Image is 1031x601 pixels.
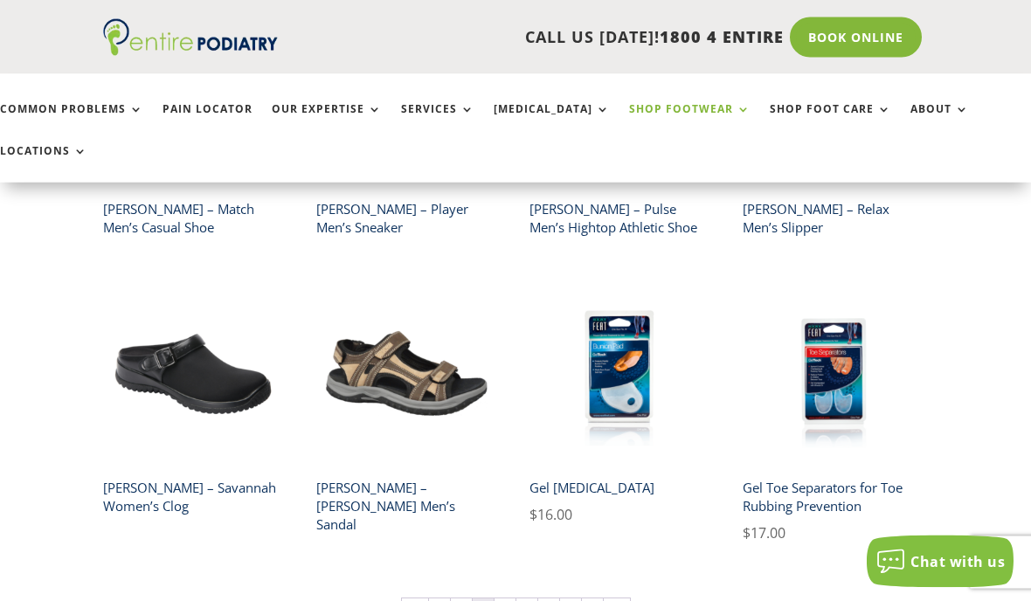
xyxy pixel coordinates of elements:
[743,473,924,522] h2: Gel Toe Separators for Toe Rubbing Prevention
[529,506,537,525] span: $
[316,194,498,244] h2: [PERSON_NAME] – Player Men’s Sneaker
[103,194,285,244] h2: [PERSON_NAME] – Match Men’s Casual Shoe
[316,283,498,465] img: warren drew shoe brown tan mens sandal entire podiatry
[103,42,278,59] a: Entire Podiatry
[743,524,785,543] bdi: 17.00
[316,473,498,541] h2: [PERSON_NAME] – [PERSON_NAME] Men’s Sandal
[316,283,498,541] a: warren drew shoe brown tan mens sandal entire podiatry[PERSON_NAME] – [PERSON_NAME] Men’s Sandal
[494,103,610,141] a: [MEDICAL_DATA]
[660,26,784,47] span: 1800 4 ENTIRE
[103,473,285,522] h2: [PERSON_NAME] – Savannah Women’s Clog
[401,103,474,141] a: Services
[529,194,711,244] h2: [PERSON_NAME] – Pulse Men’s Hightop Athletic Shoe
[103,19,278,56] img: logo (1)
[163,103,253,141] a: Pain Locator
[770,103,891,141] a: Shop Foot Care
[629,103,751,141] a: Shop Footwear
[103,283,285,522] a: savannah drew shoe black leather slipper entire podiatry[PERSON_NAME] – Savannah Women’s Clog
[867,535,1014,588] button: Chat with us
[103,283,285,465] img: savannah drew shoe black leather slipper entire podiatry
[529,283,711,465] img: neat feat gel bunion pad
[910,552,1005,571] span: Chat with us
[790,17,922,58] a: Book Online
[743,283,924,545] a: neat feat gel toe separatorsGel Toe Separators for Toe Rubbing Prevention $17.00
[272,103,382,141] a: Our Expertise
[910,103,969,141] a: About
[743,283,924,465] img: neat feat gel toe separators
[529,506,572,525] bdi: 16.00
[529,473,711,504] h2: Gel [MEDICAL_DATA]
[743,194,924,244] h2: [PERSON_NAME] – Relax Men’s Slipper
[743,524,751,543] span: $
[529,283,711,527] a: neat feat gel bunion padGel [MEDICAL_DATA] $16.00
[286,26,784,49] p: CALL US [DATE]!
